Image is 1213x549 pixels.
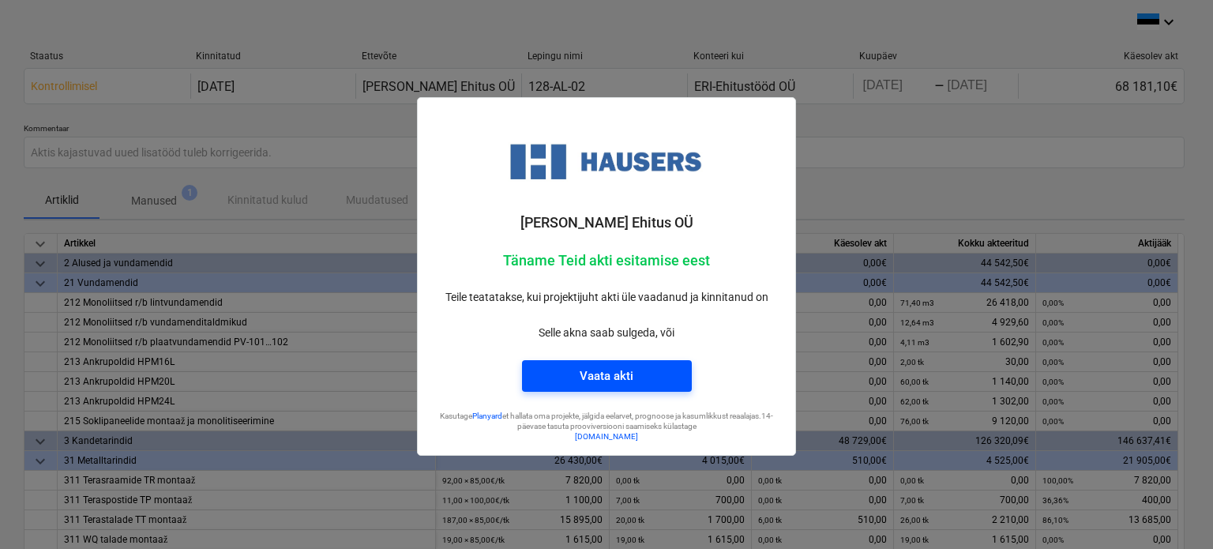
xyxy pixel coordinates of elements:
button: Vaata akti [522,360,692,392]
p: [PERSON_NAME] Ehitus OÜ [430,213,783,232]
a: Planyard [472,412,502,420]
a: [DOMAIN_NAME] [575,432,638,441]
div: Vaata akti [580,366,633,386]
p: Teile teatatakse, kui projektijuht akti üle vaadanud ja kinnitanud on [430,289,783,306]
p: Täname Teid akti esitamise eest [430,251,783,270]
p: Selle akna saab sulgeda, või [430,325,783,341]
p: Kasutage et hallata oma projekte, jälgida eelarvet, prognoose ja kasumlikkust reaalajas. 14-päeva... [430,411,783,432]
